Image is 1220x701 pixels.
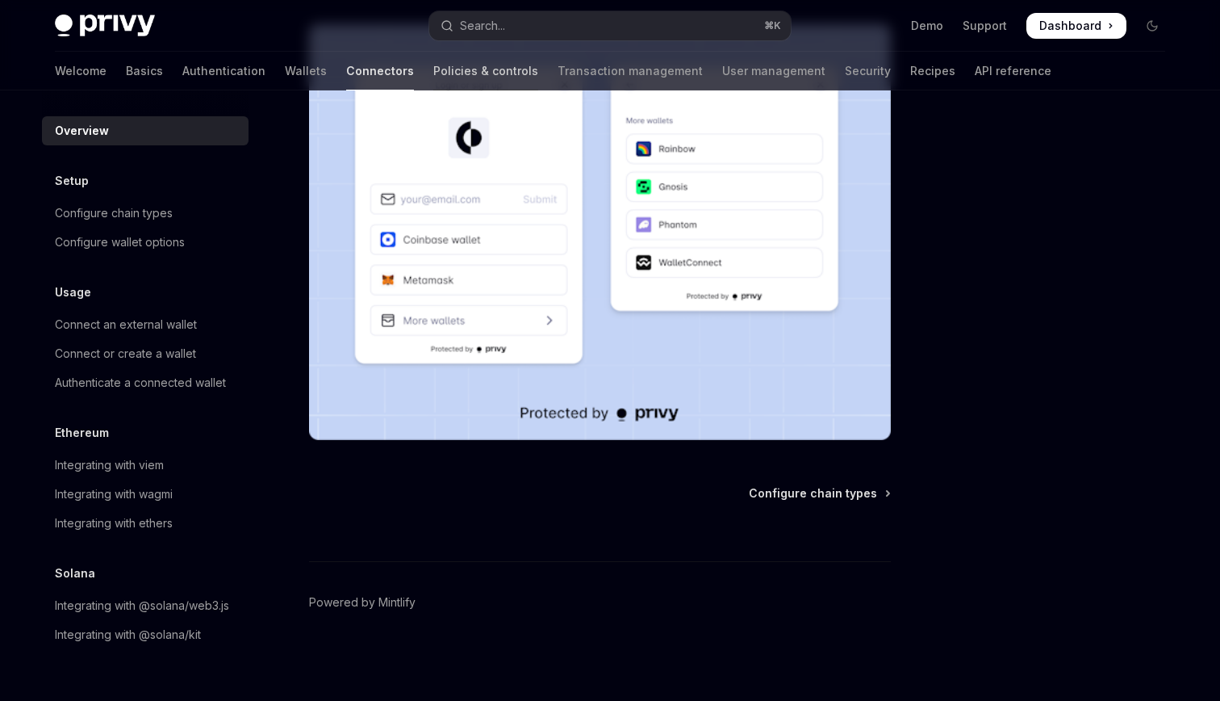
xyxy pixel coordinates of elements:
[42,310,249,339] a: Connect an external wallet
[963,18,1007,34] a: Support
[182,52,265,90] a: Authentication
[55,283,91,302] h5: Usage
[975,52,1051,90] a: API reference
[845,52,891,90] a: Security
[42,480,249,509] a: Integrating with wagmi
[749,485,889,502] a: Configure chain types
[309,594,416,611] a: Powered by Mintlify
[55,625,201,644] div: Integrating with @solana/kit
[55,485,173,504] div: Integrating with wagmi
[42,368,249,397] a: Authenticate a connected wallet
[126,52,163,90] a: Basics
[55,455,164,475] div: Integrating with viem
[1039,18,1101,34] span: Dashboard
[764,19,781,32] span: ⌘ K
[460,16,505,36] div: Search...
[346,52,414,90] a: Connectors
[55,315,197,334] div: Connect an external wallet
[55,121,109,141] div: Overview
[911,18,943,34] a: Demo
[42,620,249,649] a: Integrating with @solana/kit
[55,171,89,191] h5: Setup
[1026,13,1126,39] a: Dashboard
[55,204,173,223] div: Configure chain types
[433,52,538,90] a: Policies & controls
[42,199,249,228] a: Configure chain types
[55,15,155,37] img: dark logo
[749,485,877,502] span: Configure chain types
[309,24,891,440] img: Connectors3
[55,514,173,533] div: Integrating with ethers
[285,52,327,90] a: Wallets
[42,591,249,620] a: Integrating with @solana/web3.js
[42,116,249,145] a: Overview
[1139,13,1165,39] button: Toggle dark mode
[55,564,95,583] h5: Solana
[558,52,703,90] a: Transaction management
[42,451,249,480] a: Integrating with viem
[55,373,226,392] div: Authenticate a connected wallet
[722,52,825,90] a: User management
[55,423,109,443] h5: Ethereum
[55,52,107,90] a: Welcome
[429,11,791,40] button: Open search
[910,52,955,90] a: Recipes
[55,344,196,363] div: Connect or create a wallet
[55,596,229,615] div: Integrating with @solana/web3.js
[55,233,185,252] div: Configure wallet options
[42,509,249,538] a: Integrating with ethers
[42,339,249,368] a: Connect or create a wallet
[42,228,249,257] a: Configure wallet options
